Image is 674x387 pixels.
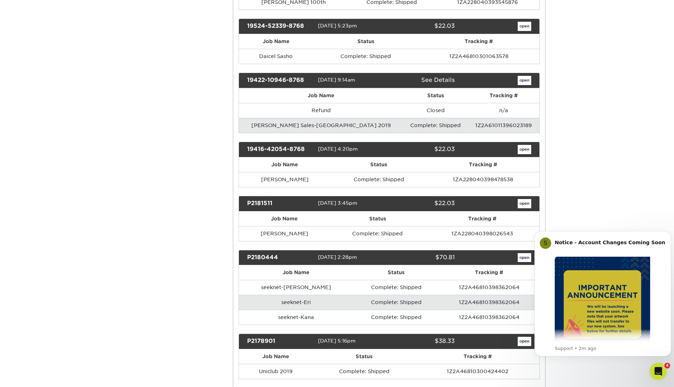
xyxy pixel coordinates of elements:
td: 1Z2A46810398362064 [439,310,539,325]
td: Uniclub 2019 [239,364,312,379]
a: open [518,337,531,346]
th: Tracking # [418,34,539,49]
td: seeknet-Eri [239,295,354,310]
th: Tracking # [427,157,539,172]
th: Job Name [239,349,312,364]
th: Tracking # [468,88,539,103]
a: open [518,22,531,31]
th: Tracking # [425,211,539,226]
td: Closed [403,103,468,118]
th: Tracking # [439,265,539,280]
td: 1ZA228040398478538 [427,172,539,187]
td: 1Z2A46810398362064 [439,280,539,295]
span: [DATE] 5:16pm [318,338,356,344]
div: 19524-52339-8768 [242,22,318,31]
td: [PERSON_NAME] Sales-[GEOGRAPHIC_DATA] 2019 [239,118,403,133]
td: Complete: Shipped [312,364,416,379]
th: Tracking # [416,349,539,364]
th: Status [313,34,418,49]
div: $22.03 [384,145,460,154]
span: [DATE] 3:45pm [318,200,357,206]
th: Status [403,88,468,103]
a: See Details [421,77,455,83]
td: 1Z2A46810301063578 [418,49,539,64]
th: Job Name [239,88,403,103]
div: $38.33 [384,337,460,346]
td: [PERSON_NAME] [239,226,330,241]
th: Job Name [239,211,330,226]
span: [DATE] 5:23pm [318,23,357,28]
span: [DATE] 2:28pm [318,254,357,260]
div: P2178901 [242,337,318,346]
th: Status [354,265,439,280]
td: Complete: Shipped [354,310,439,325]
div: 19422-10946-8768 [242,76,318,85]
th: Status [330,157,427,172]
div: P2181511 [242,199,318,208]
div: $70.81 [384,253,460,262]
span: 4 [664,363,670,368]
td: 1Z2A61011396023189 [468,118,539,133]
td: Complete: Shipped [313,49,418,64]
a: open [518,199,531,208]
td: n/a [468,103,539,118]
td: 1ZA228040398026543 [425,226,539,241]
iframe: Intercom notifications message [532,222,674,383]
td: 1Z2A46810398362064 [439,295,539,310]
span: [DATE] 9:14am [318,77,355,83]
th: Status [312,349,416,364]
th: Job Name [239,157,330,172]
th: Job Name [239,34,313,49]
td: Daicel Sasho [239,49,313,64]
td: Complete: Shipped [354,295,439,310]
td: [PERSON_NAME] [239,172,330,187]
th: Status [330,211,425,226]
span: [DATE] 4:20pm [318,146,358,152]
td: Complete: Shipped [330,226,425,241]
th: Job Name [239,265,354,280]
a: open [518,76,531,85]
td: Complete: Shipped [330,172,427,187]
div: $22.03 [384,22,460,31]
td: 1Z2A46810300424402 [416,364,539,379]
td: Complete: Shipped [354,280,439,295]
a: open [518,253,531,262]
td: Complete: Shipped [403,118,468,133]
td: Refund [239,103,403,118]
td: seeknet-Kana [239,310,354,325]
div: P2180444 [242,253,318,262]
div: $22.03 [384,199,460,208]
div: 19416-42054-8768 [242,145,318,154]
a: open [518,145,531,154]
iframe: Intercom live chat [650,363,667,380]
td: seeknet-[PERSON_NAME] [239,280,354,295]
